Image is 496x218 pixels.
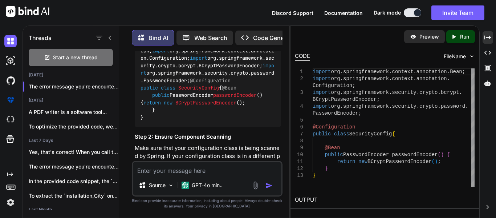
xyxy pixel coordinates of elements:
p: The error message you're encountering in... [29,83,119,90]
span: . [389,90,392,95]
div: 13 [295,172,303,179]
code: org.springframework.context.annotation.Bean; org.springframework.context.annotation.Configuration... [141,40,275,122]
span: public [141,84,158,91]
span: passwordEncoder [213,92,257,99]
span: context [392,69,414,75]
span: . [340,76,343,82]
span: . [438,90,441,95]
img: cloudideIcon [4,114,17,126]
span: import [313,69,331,75]
p: Bind can provide inaccurate information, including about people. Always double-check its answers.... [132,198,282,209]
span: public [152,92,170,99]
p: To extract the `installation_City` only if it... [29,192,119,199]
h3: Step 2: Ensure Component Scanning [135,133,281,141]
span: springframework [343,103,389,109]
span: FileName [444,53,466,60]
p: To optimize the provided code, we can... [29,123,119,130]
h2: OUTPUT [290,191,479,209]
img: attachment [251,181,260,190]
span: ; [462,69,465,75]
h2: Last 7 Days [23,138,119,143]
p: Web Search [194,33,227,42]
span: ) [441,152,444,158]
span: bcrypt [441,90,459,95]
p: Bind AI [149,33,168,42]
span: ; [438,159,441,165]
span: springframework [343,69,389,75]
span: org [331,90,340,95]
span: ; [377,96,379,102]
span: . [389,69,392,75]
img: GPT-4o mini [182,182,189,189]
span: annotation [416,69,447,75]
span: ) [435,159,438,165]
div: 1 [295,68,303,75]
span: ( [432,159,435,165]
h2: [DATE] [23,72,119,78]
span: SecurityConfig [349,131,392,137]
span: { [392,131,395,137]
span: @Bean [222,84,236,91]
img: Bind AI [6,6,49,17]
p: Source [149,182,166,189]
p: Make sure that your configuration class is being scanned by Spring. If your configuration class i... [135,144,281,177]
span: class [334,131,349,137]
span: public [325,152,343,158]
span: @Configuration [313,124,355,130]
span: crypto [419,90,438,95]
div: 8 [295,138,303,144]
span: . [416,90,419,95]
span: import [313,103,331,109]
span: . [416,103,419,109]
span: public [313,131,331,137]
p: Run [460,33,469,40]
span: ; [358,110,361,116]
span: org [331,69,340,75]
span: new [358,159,367,165]
span: Configuration [313,83,352,88]
span: class [161,84,175,91]
span: @Configuration [190,77,231,84]
img: chevron down [469,53,475,59]
img: settings [4,196,17,209]
span: () [257,92,263,99]
span: security [392,103,416,109]
p: GPT-4o min.. [192,182,223,189]
span: . [438,103,441,109]
span: springframework [343,76,389,82]
span: Documentation [324,10,363,16]
img: darkAi-studio [4,55,17,67]
span: BCryptPasswordEncoder [367,159,431,165]
span: return [143,99,161,106]
span: . [413,76,416,82]
span: Discord Support [272,10,313,16]
span: annotation [416,76,447,82]
span: import [190,55,207,62]
span: PasswordEncoder [313,110,358,116]
div: 7 [295,131,303,138]
img: icon [265,182,273,189]
span: } [313,173,316,178]
span: . [340,69,343,75]
span: . [465,103,468,109]
span: . [447,76,450,82]
span: org [331,103,340,109]
span: . [389,76,392,82]
span: PasswordEncoder passwordEncoder [343,152,438,158]
span: BCryptPasswordEncoder [313,96,377,102]
div: 10 [295,151,303,158]
span: . [459,90,462,95]
span: password [441,103,465,109]
img: preview [410,33,416,40]
span: . [389,103,392,109]
div: 9 [295,144,303,151]
div: 11 [295,158,303,165]
span: . [340,103,343,109]
div: 6 [295,124,303,131]
span: @Bean [325,145,340,151]
div: 12 [295,165,303,172]
img: githubDark [4,74,17,87]
div: 5 [295,117,303,124]
p: A PDF writer is a software tool... [29,108,119,116]
button: Invite Team [431,5,484,20]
